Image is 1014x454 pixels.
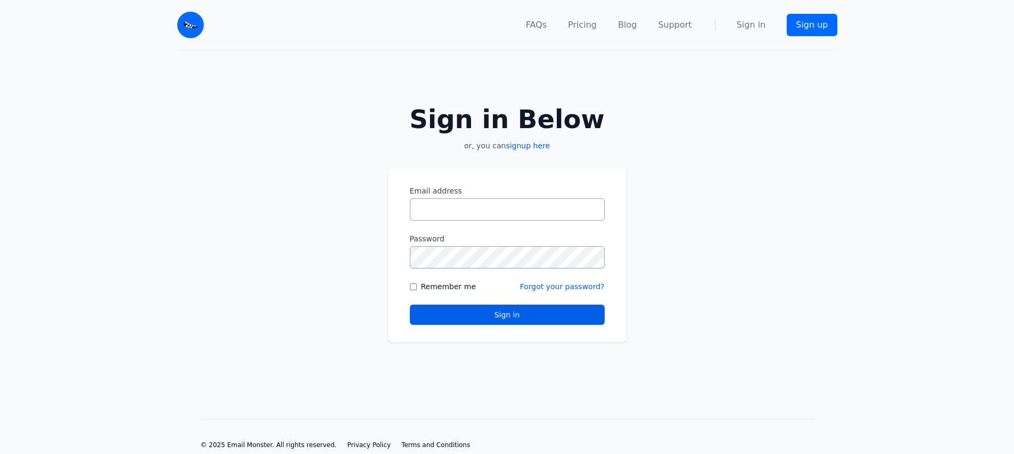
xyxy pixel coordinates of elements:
[737,19,766,31] a: Sign in
[658,19,691,31] a: Support
[201,441,337,449] li: © 2025 Email Monster. All rights reserved.
[410,186,605,196] label: Email address
[787,14,837,36] a: Sign up
[388,140,626,151] p: or, you can
[410,233,605,244] label: Password
[401,441,470,449] a: Terms and Conditions
[506,141,550,150] a: signup here
[177,12,204,38] img: Email Monster
[347,441,391,449] a: Privacy Policy
[618,19,637,31] a: Blog
[568,19,597,31] a: Pricing
[421,281,476,292] label: Remember me
[401,441,470,449] span: Terms and Conditions
[347,441,391,449] span: Privacy Policy
[388,106,626,132] h2: Sign in Below
[520,282,605,291] a: Forgot your password?
[410,305,605,325] button: Sign in
[526,19,547,31] a: FAQs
